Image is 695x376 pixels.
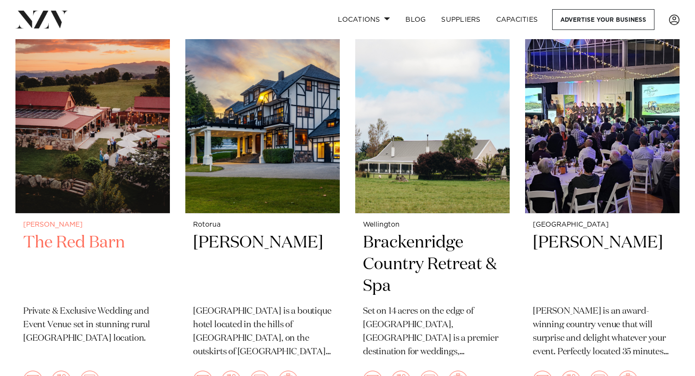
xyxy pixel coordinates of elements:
p: [GEOGRAPHIC_DATA] is a boutique hotel located in the hills of [GEOGRAPHIC_DATA], on the outskirts... [193,305,332,359]
small: [PERSON_NAME] [23,221,162,229]
h2: The Red Barn [23,232,162,297]
a: SUPPLIERS [433,9,488,30]
small: [GEOGRAPHIC_DATA] [533,221,672,229]
a: Locations [330,9,398,30]
h2: Brackenridge Country Retreat & Spa [363,232,502,297]
small: Wellington [363,221,502,229]
a: Advertise your business [552,9,654,30]
p: Set on 14 acres on the edge of [GEOGRAPHIC_DATA], [GEOGRAPHIC_DATA] is a premier destination for ... [363,305,502,359]
img: nzv-logo.png [15,11,68,28]
a: Capacities [488,9,546,30]
h2: [PERSON_NAME] [533,232,672,297]
small: Rotorua [193,221,332,229]
h2: [PERSON_NAME] [193,232,332,297]
p: [PERSON_NAME] is an award-winning country venue that will surprise and delight whatever your even... [533,305,672,359]
p: Private & Exclusive Wedding and Event Venue set in stunning rural [GEOGRAPHIC_DATA] location. [23,305,162,346]
a: BLOG [398,9,433,30]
